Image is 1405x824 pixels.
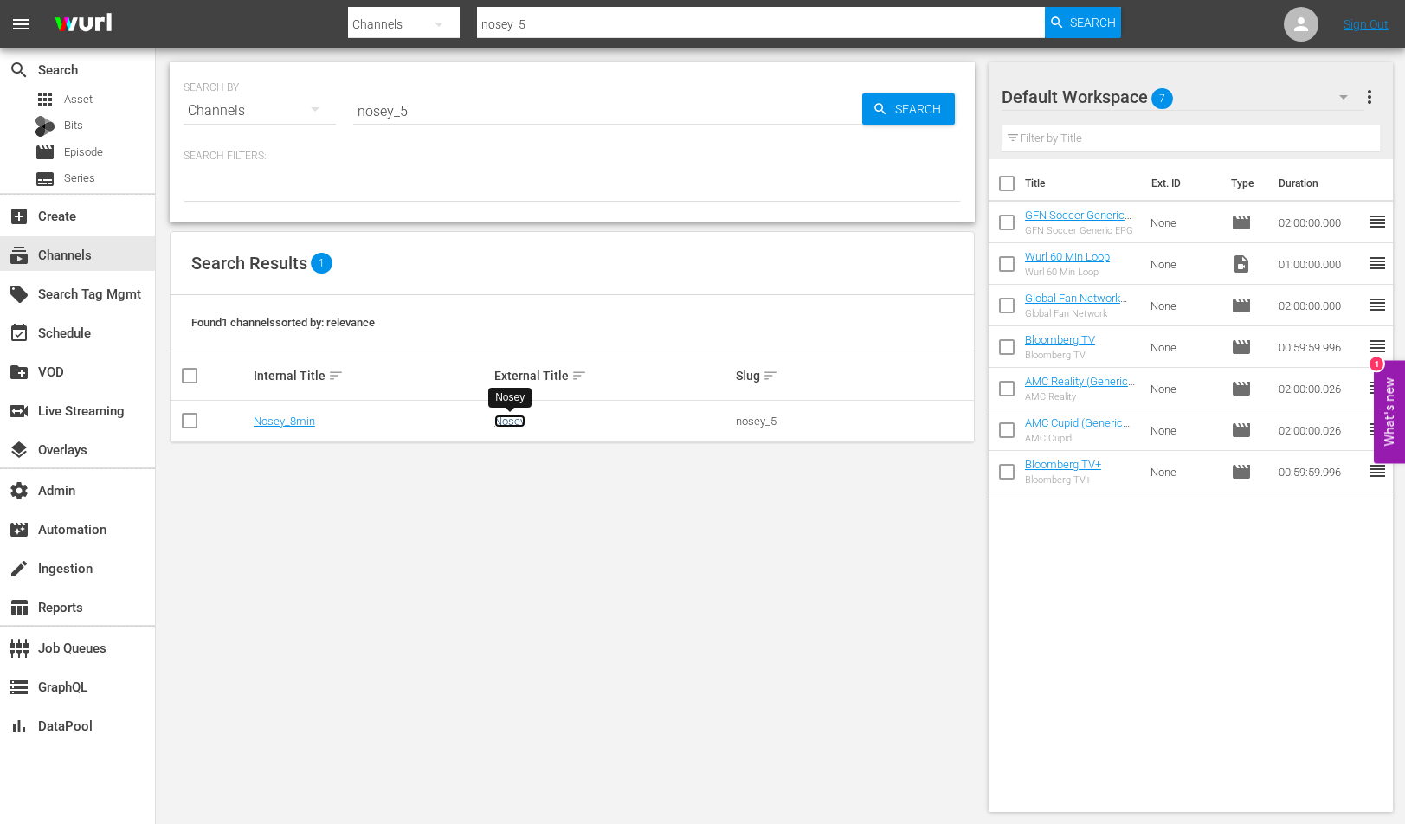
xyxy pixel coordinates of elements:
span: Series [35,169,55,190]
span: reorder [1367,419,1388,440]
div: Channels [184,87,336,135]
button: Open Feedback Widget [1374,361,1405,464]
span: Episode [1231,378,1252,399]
td: None [1144,243,1224,285]
a: Global Fan Network (Generic EPG) [1025,292,1127,318]
td: 00:59:59.996 [1272,451,1367,492]
img: ans4CAIJ8jUAAAAAAAAAAAAAAAAAAAAAAAAgQb4GAAAAAAAAAAAAAAAAAAAAAAAAJMjXAAAAAAAAAAAAAAAAAAAAAAAAgAT5G... [42,4,125,45]
span: Schedule [9,323,29,344]
th: Duration [1268,159,1372,208]
a: AMC Reality (Generic EPG) [1025,375,1135,401]
span: menu [10,14,31,35]
span: Episode [1231,337,1252,357]
td: None [1144,326,1224,368]
span: Episode [1231,212,1252,233]
a: Bloomberg TV+ [1025,458,1101,471]
span: Episode [64,144,103,161]
button: more_vert [1359,76,1380,118]
span: Job Queues [9,638,29,659]
span: Episode [1231,295,1252,316]
span: Video [1231,254,1252,274]
button: Search [1045,7,1121,38]
a: Nosey [494,415,525,428]
td: 02:00:00.026 [1272,409,1367,451]
th: Ext. ID [1141,159,1221,208]
div: Bloomberg TV [1025,350,1095,361]
span: reorder [1367,253,1388,274]
div: Slug [736,365,971,386]
a: Wurl 60 Min Loop [1025,250,1110,263]
td: 00:59:59.996 [1272,326,1367,368]
th: Title [1025,159,1141,208]
span: Channels [9,245,29,266]
span: DataPool [9,716,29,737]
a: GFN Soccer Generic EPG [1025,209,1131,235]
div: External Title [494,365,730,386]
td: 01:00:00.000 [1272,243,1367,285]
td: None [1144,285,1224,326]
div: AMC Cupid [1025,433,1138,444]
span: sort [571,368,587,383]
span: 7 [1151,80,1173,117]
div: nosey_5 [736,415,971,428]
td: 02:00:00.000 [1272,202,1367,243]
span: 1 [311,253,332,274]
span: Live Streaming [9,401,29,422]
div: Wurl 60 Min Loop [1025,267,1110,278]
div: Default Workspace [1002,73,1365,121]
span: Search Tag Mgmt [9,284,29,305]
span: Asset [64,91,93,108]
span: Episode [35,142,55,163]
span: VOD [9,362,29,383]
td: 02:00:00.000 [1272,285,1367,326]
p: Search Filters: [184,149,961,164]
span: sort [328,368,344,383]
div: Bits [35,116,55,137]
span: GraphQL [9,677,29,698]
td: None [1144,368,1224,409]
span: reorder [1367,336,1388,357]
span: Search [888,93,955,125]
div: 1 [1370,357,1383,371]
span: Asset [35,89,55,110]
a: AMC Cupid (Generic EPG) [1025,416,1130,442]
a: Sign Out [1344,17,1389,31]
div: GFN Soccer Generic EPG [1025,225,1138,236]
div: Bloomberg TV+ [1025,474,1101,486]
span: Series [64,170,95,187]
span: Overlays [9,440,29,460]
span: reorder [1367,377,1388,398]
span: Ingestion [9,558,29,579]
a: Bloomberg TV [1025,333,1095,346]
td: None [1144,202,1224,243]
span: reorder [1367,211,1388,232]
span: Episode [1231,420,1252,441]
td: 02:00:00.026 [1272,368,1367,409]
span: reorder [1367,294,1388,315]
span: Create [9,206,29,227]
div: Nosey [495,390,525,405]
span: Admin [9,480,29,501]
a: Nosey_8min [254,415,315,428]
button: Search [862,93,955,125]
div: Internal Title [254,365,489,386]
span: Reports [9,597,29,618]
div: AMC Reality [1025,391,1138,402]
span: sort [763,368,778,383]
span: more_vert [1359,87,1380,107]
span: Episode [1231,461,1252,482]
span: Search [1070,7,1116,38]
span: Search [9,60,29,80]
span: Search Results [191,253,307,274]
td: None [1144,409,1224,451]
div: Global Fan Network [1025,308,1138,319]
span: Found 1 channels sorted by: relevance [191,316,375,329]
td: None [1144,451,1224,492]
span: reorder [1367,460,1388,481]
th: Type [1221,159,1268,208]
span: Bits [64,117,83,134]
span: Automation [9,519,29,540]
